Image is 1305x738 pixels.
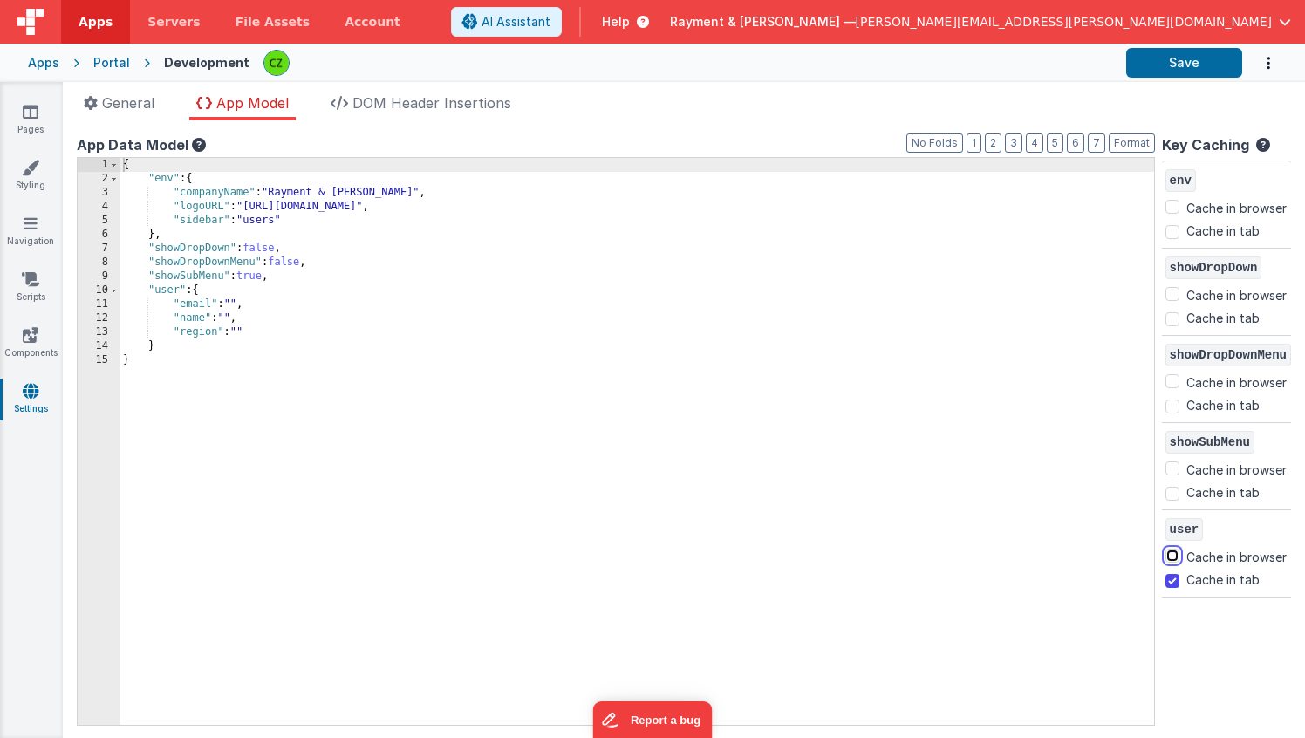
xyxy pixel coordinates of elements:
label: Cache in tab [1186,222,1260,240]
label: Cache in browser [1186,371,1287,392]
button: Format [1109,133,1155,153]
button: Rayment & [PERSON_NAME] — [PERSON_NAME][EMAIL_ADDRESS][PERSON_NAME][DOMAIN_NAME] [670,13,1291,31]
span: showDropDownMenu [1165,344,1291,366]
button: 7 [1088,133,1105,153]
div: 12 [78,311,120,325]
label: Cache in tab [1186,309,1260,327]
button: 3 [1005,133,1022,153]
div: 4 [78,200,120,214]
div: 3 [78,186,120,200]
div: Portal [93,54,130,72]
button: Save [1126,48,1242,78]
span: showDropDown [1165,256,1262,279]
div: 13 [78,325,120,339]
div: 6 [78,228,120,242]
button: 2 [985,133,1001,153]
label: Cache in tab [1186,483,1260,502]
h4: Key Caching [1162,138,1249,154]
button: No Folds [906,133,963,153]
label: Cache in tab [1186,396,1260,414]
button: AI Assistant [451,7,562,37]
div: 8 [78,256,120,270]
span: File Assets [236,13,311,31]
div: 5 [78,214,120,228]
div: App Data Model [77,134,1155,155]
span: App Model [216,94,289,112]
button: 6 [1067,133,1084,153]
div: 9 [78,270,120,284]
label: Cache in tab [1186,571,1260,589]
button: 5 [1047,133,1063,153]
div: 2 [78,172,120,186]
div: Development [164,54,249,72]
div: 14 [78,339,120,353]
span: env [1165,169,1196,192]
label: Cache in browser [1186,545,1287,566]
span: [PERSON_NAME][EMAIL_ADDRESS][PERSON_NAME][DOMAIN_NAME] [856,13,1272,31]
iframe: Marker.io feedback button [593,701,713,738]
label: Cache in browser [1186,284,1287,304]
button: 1 [967,133,981,153]
div: 1 [78,158,120,172]
label: Cache in browser [1186,196,1287,217]
span: Help [602,13,630,31]
div: 10 [78,284,120,297]
button: Options [1242,45,1277,81]
div: 7 [78,242,120,256]
span: showSubMenu [1165,431,1254,454]
span: DOM Header Insertions [352,94,511,112]
div: Apps [28,54,59,72]
span: user [1165,518,1204,541]
span: AI Assistant [482,13,550,31]
span: Servers [147,13,200,31]
label: Cache in browser [1186,458,1287,479]
div: 15 [78,353,120,367]
span: Rayment & [PERSON_NAME] — [670,13,856,31]
span: General [102,94,154,112]
button: 4 [1026,133,1043,153]
div: 11 [78,297,120,311]
span: Apps [79,13,113,31]
img: b4a104e37d07c2bfba7c0e0e4a273d04 [264,51,289,75]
